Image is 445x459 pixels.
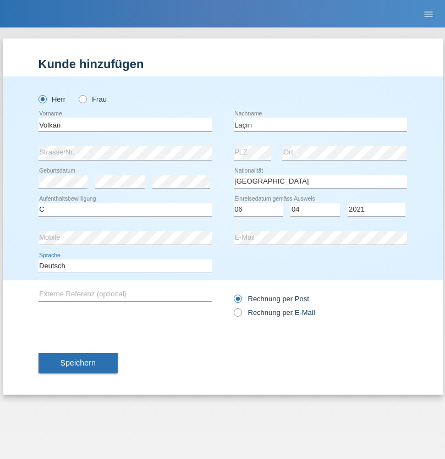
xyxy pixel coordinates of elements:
[234,295,241,308] input: Rechnung per Post
[79,95,107,103] label: Frau
[423,9,434,20] i: menu
[234,308,241,322] input: Rechnung per E-Mail
[39,95,46,102] input: Herr
[234,308,315,317] label: Rechnung per E-Mail
[61,358,96,367] span: Speichern
[39,57,407,71] h1: Kunde hinzufügen
[417,10,439,17] a: menu
[39,95,66,103] label: Herr
[79,95,86,102] input: Frau
[39,353,118,374] button: Speichern
[234,295,309,303] label: Rechnung per Post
